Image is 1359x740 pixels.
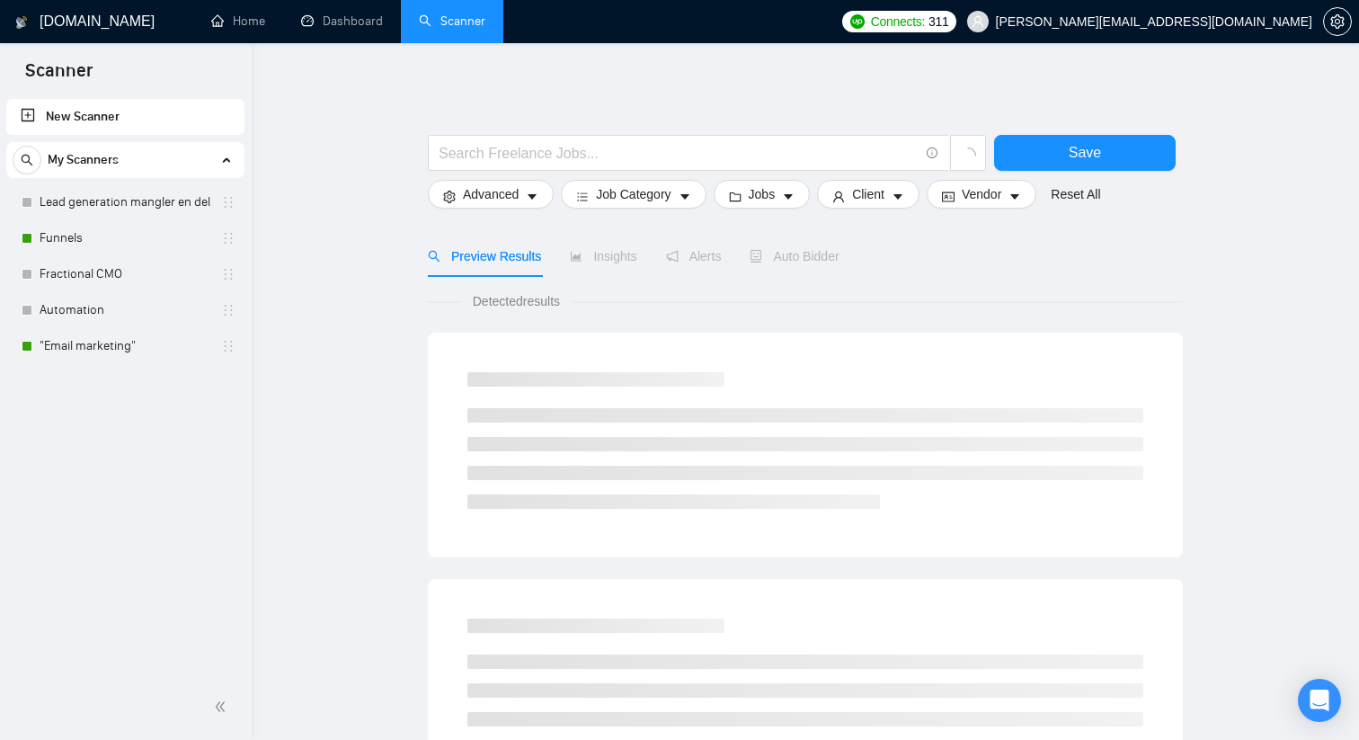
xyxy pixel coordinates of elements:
a: setting [1323,14,1352,29]
span: caret-down [679,190,691,203]
a: New Scanner [21,99,230,135]
span: notification [666,250,679,263]
span: idcard [942,190,955,203]
li: My Scanners [6,142,244,364]
span: Advanced [463,184,519,204]
span: setting [1324,14,1351,29]
a: Automation [40,292,210,328]
span: search [13,154,40,166]
a: Lead generation mangler en del [40,184,210,220]
button: idcardVendorcaret-down [927,180,1036,209]
span: Preview Results [428,249,541,263]
a: searchScanner [419,13,485,29]
button: Save [994,135,1176,171]
span: caret-down [782,190,795,203]
button: userClientcaret-down [817,180,919,209]
span: caret-down [1008,190,1021,203]
span: Auto Bidder [750,249,839,263]
a: dashboardDashboard [301,13,383,29]
span: holder [221,195,235,210]
span: holder [221,303,235,317]
span: caret-down [892,190,904,203]
div: Open Intercom Messenger [1298,679,1341,722]
img: logo [15,8,28,37]
img: upwork-logo.png [850,14,865,29]
span: Save [1069,141,1101,164]
span: Scanner [11,58,107,95]
span: holder [221,231,235,245]
span: Job Category [596,184,671,204]
span: Client [852,184,884,204]
button: search [13,146,41,174]
span: search [428,250,440,263]
span: robot [750,250,762,263]
a: Fractional CMO [40,256,210,292]
button: settingAdvancedcaret-down [428,180,554,209]
button: setting [1323,7,1352,36]
span: My Scanners [48,142,119,178]
a: homeHome [211,13,265,29]
a: Funnels [40,220,210,256]
button: folderJobscaret-down [714,180,811,209]
span: holder [221,267,235,281]
li: New Scanner [6,99,244,135]
span: caret-down [526,190,538,203]
span: Insights [570,249,636,263]
span: info-circle [927,147,938,159]
span: area-chart [570,250,582,263]
button: barsJob Categorycaret-down [561,180,706,209]
span: 311 [928,12,948,31]
span: user [972,15,984,28]
span: Jobs [749,184,776,204]
span: Connects: [871,12,925,31]
span: setting [443,190,456,203]
a: Reset All [1051,184,1100,204]
span: double-left [214,698,232,716]
span: Detected results [460,291,573,311]
span: holder [221,339,235,353]
span: Alerts [666,249,722,263]
span: folder [729,190,742,203]
span: bars [576,190,589,203]
span: loading [960,147,976,164]
span: user [832,190,845,203]
a: "Email marketing" [40,328,210,364]
span: Vendor [962,184,1001,204]
input: Search Freelance Jobs... [439,142,919,165]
